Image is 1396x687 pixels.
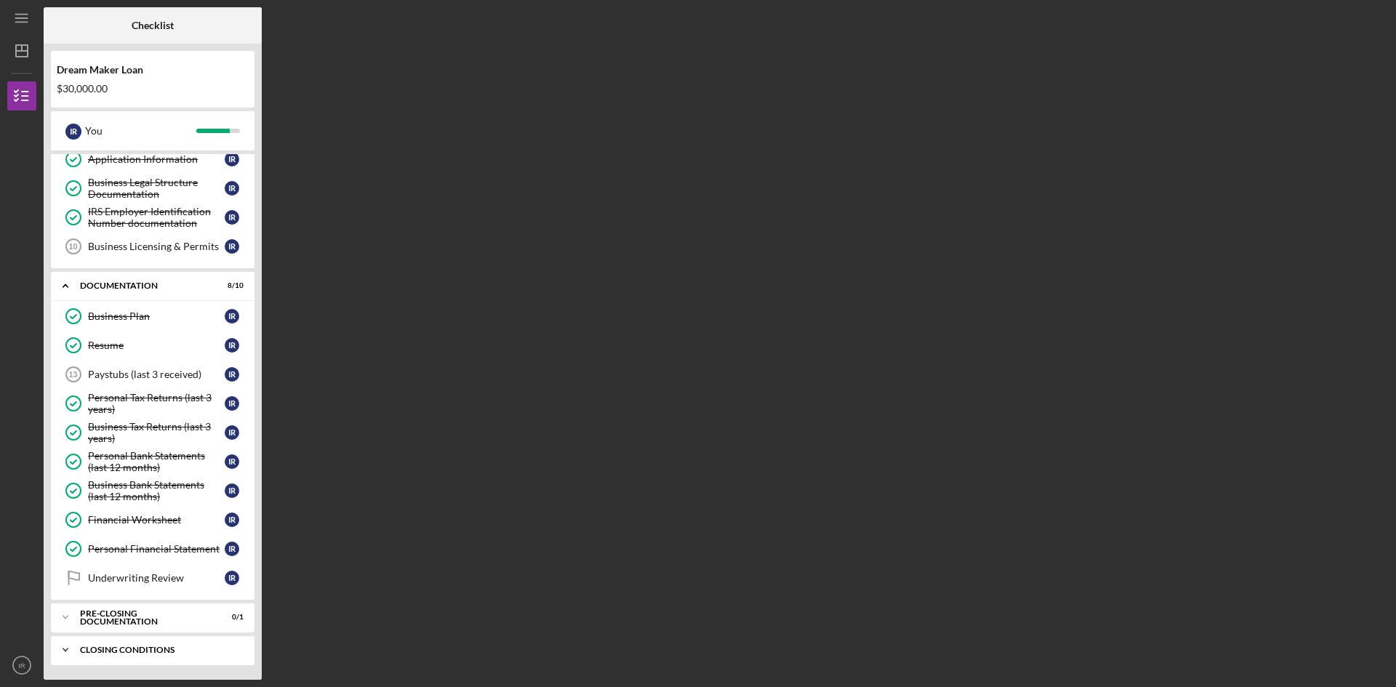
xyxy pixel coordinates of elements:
[225,483,239,498] div: I R
[68,370,77,379] tspan: 13
[65,124,81,140] div: I R
[58,302,247,331] a: Business PlanIR
[88,241,225,252] div: Business Licensing & Permits
[58,203,247,232] a: IRS Employer Identification Number documentationIR
[225,571,239,585] div: I R
[88,543,225,555] div: Personal Financial Statement
[58,534,247,563] a: Personal Financial StatementIR
[58,145,247,174] a: Application InformationIR
[68,242,77,251] tspan: 10
[225,542,239,556] div: I R
[58,232,247,261] a: 10Business Licensing & PermitsIR
[58,418,247,447] a: Business Tax Returns (last 3 years)IR
[225,396,239,411] div: I R
[225,181,239,196] div: I R
[7,651,36,680] button: IR
[88,572,225,584] div: Underwriting Review
[58,505,247,534] a: Financial WorksheetIR
[58,476,247,505] a: Business Bank Statements (last 12 months)IR
[225,152,239,166] div: I R
[88,340,225,351] div: Resume
[88,206,225,229] div: IRS Employer Identification Number documentation
[217,613,244,622] div: 0 / 1
[58,563,247,592] a: Underwriting ReviewIR
[225,513,239,527] div: I R
[88,479,225,502] div: Business Bank Statements (last 12 months)
[225,454,239,469] div: I R
[88,450,225,473] div: Personal Bank Statements (last 12 months)
[225,309,239,324] div: I R
[58,389,247,418] a: Personal Tax Returns (last 3 years)IR
[225,338,239,353] div: I R
[58,331,247,360] a: ResumeIR
[217,281,244,290] div: 8 / 10
[80,281,207,290] div: Documentation
[132,20,174,31] b: Checklist
[80,646,236,654] div: Closing Conditions
[88,421,225,444] div: Business Tax Returns (last 3 years)
[225,210,239,225] div: I R
[225,239,239,254] div: I R
[88,392,225,415] div: Personal Tax Returns (last 3 years)
[88,177,225,200] div: Business Legal Structure Documentation
[88,153,225,165] div: Application Information
[225,425,239,440] div: I R
[88,514,225,526] div: Financial Worksheet
[58,447,247,476] a: Personal Bank Statements (last 12 months)IR
[225,367,239,382] div: I R
[85,118,196,143] div: You
[58,360,247,389] a: 13Paystubs (last 3 received)IR
[80,609,207,626] div: Pre-Closing Documentation
[88,369,225,380] div: Paystubs (last 3 received)
[57,64,249,76] div: Dream Maker Loan
[57,83,249,95] div: $30,000.00
[18,662,25,670] text: IR
[58,174,247,203] a: Business Legal Structure DocumentationIR
[88,310,225,322] div: Business Plan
